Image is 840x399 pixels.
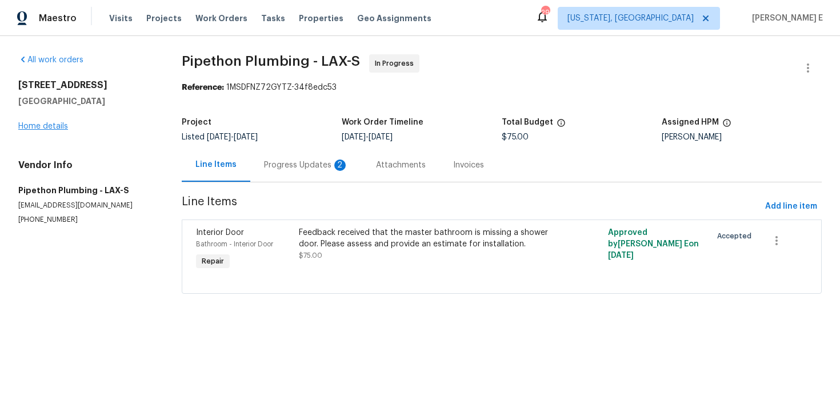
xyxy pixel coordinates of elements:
div: 2 [334,159,346,171]
span: [DATE] [234,133,258,141]
span: Line Items [182,196,761,217]
span: Listed [182,133,258,141]
a: Home details [18,122,68,130]
span: Interior Door [196,229,244,237]
span: Repair [197,256,229,267]
span: - [207,133,258,141]
span: [DATE] [608,252,634,260]
span: - [342,133,393,141]
span: Geo Assignments [357,13,431,24]
span: $75.00 [502,133,529,141]
div: 29 [541,7,549,18]
span: Properties [299,13,343,24]
p: [PHONE_NUMBER] [18,215,154,225]
span: [DATE] [369,133,393,141]
h4: Vendor Info [18,159,154,171]
div: [PERSON_NAME] [662,133,822,141]
span: [DATE] [207,133,231,141]
div: Line Items [195,159,237,170]
h5: Work Order Timeline [342,118,423,126]
h5: Pipethon Plumbing - LAX-S [18,185,154,196]
span: $75.00 [299,252,322,259]
a: All work orders [18,56,83,64]
div: 1MSDFNZ72GYTZ-34f8edc53 [182,82,822,93]
span: Bathroom - Interior Door [196,241,273,248]
div: Attachments [376,159,426,171]
span: Tasks [261,14,285,22]
b: Reference: [182,83,224,91]
span: Pipethon Plumbing - LAX-S [182,54,360,68]
span: Maestro [39,13,77,24]
h5: Total Budget [502,118,553,126]
h2: [STREET_ADDRESS] [18,79,154,91]
div: Feedback received that the master bathroom is missing a shower door. Please assess and provide an... [299,227,550,250]
span: The hpm assigned to this work order. [722,118,731,133]
span: The total cost of line items that have been proposed by Opendoor. This sum includes line items th... [557,118,566,133]
span: Work Orders [195,13,247,24]
span: Visits [109,13,133,24]
p: [EMAIL_ADDRESS][DOMAIN_NAME] [18,201,154,210]
h5: Assigned HPM [662,118,719,126]
span: Add line item [765,199,817,214]
button: Add line item [761,196,822,217]
h5: [GEOGRAPHIC_DATA] [18,95,154,107]
span: Accepted [717,230,756,242]
span: [DATE] [342,133,366,141]
span: Approved by [PERSON_NAME] E on [608,229,699,260]
span: In Progress [375,58,418,69]
span: [PERSON_NAME] E [747,13,823,24]
span: Projects [146,13,182,24]
div: Invoices [453,159,484,171]
div: Progress Updates [264,159,349,171]
h5: Project [182,118,211,126]
span: [US_STATE], [GEOGRAPHIC_DATA] [567,13,694,24]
